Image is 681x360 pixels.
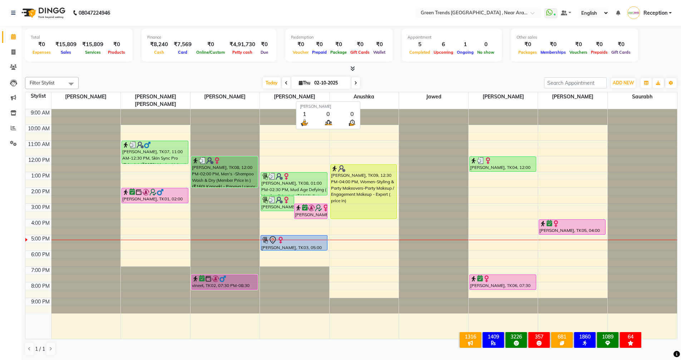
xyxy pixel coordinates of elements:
span: Packages [517,50,539,55]
div: [PERSON_NAME], TK01, 02:00 PM-03:00 PM, Men's -[PERSON_NAME] Styling (Member Price in ) [122,188,188,203]
div: 8:00 PM [30,282,51,290]
div: 1409 [484,334,503,340]
img: logo [18,3,67,23]
div: 1089 [598,334,617,340]
div: Total [31,34,127,40]
div: [PERSON_NAME], TK08, 12:00 PM-02:00 PM, Men's -Shampoo Wash & Dry (Member Price in ) (₹160),Kanpe... [192,157,258,187]
div: 3226 [507,334,525,340]
div: [PERSON_NAME], TK09, 12:30 PM-04:00 PM, Women-Styling & Party Makeovers-Party Makeup / Engagement... [331,165,397,219]
div: Appointment [408,34,496,40]
span: 1 / 1 [35,345,45,353]
div: 2:00 PM [30,188,51,195]
div: 1 [300,110,309,118]
span: Gift Cards [610,50,632,55]
div: ₹0 [194,40,227,49]
div: 64 [621,334,640,340]
input: Search Appointment [544,77,607,88]
span: Package [329,50,349,55]
div: [PERSON_NAME], TK10, 03:00 PM-04:00 PM, Women-Facials-Aroma [MEDICAL_DATA] (Price in) [295,204,327,219]
div: Other sales [517,34,632,40]
span: [PERSON_NAME] [51,92,121,101]
div: ₹0 [610,40,632,49]
span: Prepaids [589,50,610,55]
span: [PERSON_NAME] [469,92,538,101]
span: Wallet [371,50,387,55]
div: ₹0 [589,40,610,49]
div: ₹15,809 [79,40,106,49]
div: 12:00 PM [27,156,51,164]
div: 5 [408,40,432,49]
span: Prepaid [310,50,329,55]
div: 6:00 PM [30,251,51,258]
span: Cash [152,50,166,55]
div: 0 [347,110,356,118]
div: vineet, TK02, 07:30 PM-08:30 PM, Men's - Facial - Oxygen - with Eye Treament (Price in) [192,275,258,290]
div: 0 [324,110,333,118]
div: ₹7,569 [171,40,194,49]
span: Today [263,77,281,88]
div: 1:00 PM [30,172,51,180]
div: ₹0 [291,40,310,49]
span: Gift Cards [349,50,371,55]
span: Reception [643,9,667,17]
span: Ongoing [455,50,475,55]
div: 357 [530,334,548,340]
div: ₹0 [310,40,329,49]
span: Completed [408,50,432,55]
span: Due [259,50,270,55]
div: ₹0 [31,40,53,49]
div: 1316 [461,334,480,340]
div: ₹4,91,730 [227,40,258,49]
div: 4:00 PM [30,219,51,227]
div: 9:00 AM [29,109,51,117]
span: [PERSON_NAME] [191,92,260,101]
div: [PERSON_NAME], TK06, 07:30 PM-08:30 PM, Men's -Protrein Hair [MEDICAL_DATA] (Member Price in) [470,275,536,290]
button: ADD NEW [611,78,636,88]
div: 681 [553,334,571,340]
span: Memberships [539,50,568,55]
div: 11:00 AM [26,141,51,148]
div: Redemption [291,34,387,40]
div: 0 [475,40,496,49]
span: Services [83,50,103,55]
div: [PERSON_NAME], TK08, 02:30 PM-03:30 PM, Blow Styling with Shampoo & Conditioning - Long ( Member ... [261,196,293,211]
span: Upcoming [432,50,455,55]
div: 9:00 PM [30,298,51,306]
div: [PERSON_NAME], TK03, 05:00 PM-06:00 PM, Women-Haircuts-Advanced Cut with in-curls / Out-Curls Blo... [261,235,327,250]
div: Finance [147,34,271,40]
span: Filter Stylist [30,80,55,86]
span: Voucher [291,50,310,55]
span: Saurabh [608,92,677,101]
div: ₹0 [329,40,349,49]
div: ₹0 [517,40,539,49]
span: No show [475,50,496,55]
div: 1860 [576,334,594,340]
span: Thu [297,80,312,86]
div: ₹0 [539,40,568,49]
img: Reception [627,6,640,19]
div: ₹0 [568,40,589,49]
span: Products [106,50,127,55]
div: 10:00 AM [26,125,51,132]
span: ADD NEW [613,80,634,86]
div: 1 [455,40,475,49]
span: [PERSON_NAME] [260,92,329,101]
img: wait_time.png [347,118,356,127]
b: 08047224946 [79,3,110,23]
div: [PERSON_NAME], TK07, 11:00 AM-12:30 PM, Skin Sync Pro (Price in) (₹2079),Men's -Haircut Basic (Pr... [122,141,188,164]
span: Jawed [399,92,468,101]
span: Online/Custom [194,50,227,55]
div: [PERSON_NAME], TK04, 12:00 PM-01:00 PM, Women-Fashion Colouring-Advanced Streaks - Per Streak (Mi... [470,157,536,171]
img: queue.png [324,118,333,127]
img: serve.png [300,118,309,127]
div: ₹0 [258,40,271,49]
div: ₹15,809 [53,40,79,49]
span: Card [176,50,189,55]
span: Sales [59,50,73,55]
span: Petty cash [231,50,254,55]
span: Anushka [330,92,399,101]
div: 5:00 PM [30,235,51,243]
span: [PERSON_NAME] [PERSON_NAME] [121,92,190,109]
span: [PERSON_NAME] [538,92,607,101]
div: ₹0 [349,40,371,49]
